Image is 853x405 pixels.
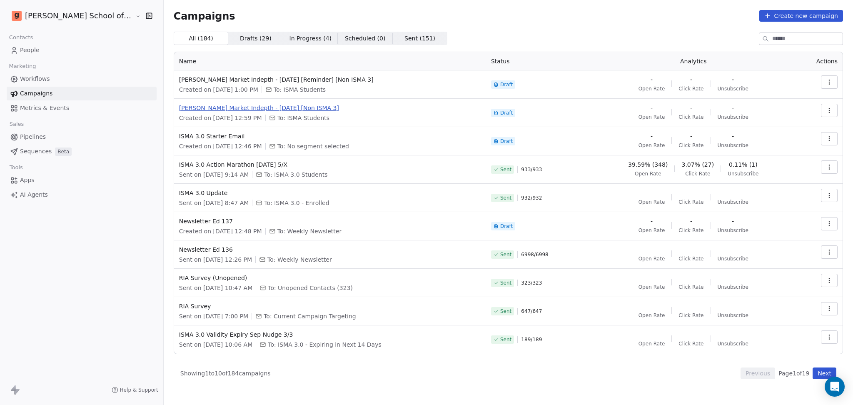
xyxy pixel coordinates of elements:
[685,170,710,177] span: Click Rate
[179,217,481,225] span: Newsletter Ed 137
[264,312,356,320] span: To: Current Campaign Targeting
[180,369,271,377] span: Showing 1 to 10 of 184 campaigns
[678,85,703,92] span: Click Rate
[639,284,665,290] span: Open Rate
[179,85,258,94] span: Created on [DATE] 1:00 PM
[486,52,590,70] th: Status
[651,217,653,225] span: -
[20,89,52,98] span: Campaigns
[813,367,836,379] button: Next
[521,251,548,258] span: 6998 / 6998
[678,227,703,234] span: Click Rate
[12,11,22,21] img: Goela%20School%20Logos%20(4).png
[404,34,435,43] span: Sent ( 151 )
[277,142,349,150] span: To: No segment selected
[179,160,481,169] span: ISMA 3.0 Action Marathon [DATE] 5/X
[500,166,511,173] span: Sent
[635,170,661,177] span: Open Rate
[718,85,748,92] span: Unsubscribe
[778,369,809,377] span: Page 1 of 19
[120,387,158,393] span: Help & Support
[267,255,332,264] span: To: Weekly Newsletter
[678,312,703,319] span: Click Rate
[20,190,48,199] span: AI Agents
[639,199,665,205] span: Open Rate
[179,245,481,254] span: Newsletter Ed 136
[639,114,665,120] span: Open Rate
[651,75,653,84] span: -
[500,110,513,116] span: Draft
[690,75,692,84] span: -
[678,114,703,120] span: Click Rate
[268,340,382,349] span: To: ISMA 3.0 - Expiring in Next 14 Days
[179,189,481,197] span: ISMA 3.0 Update
[797,52,843,70] th: Actions
[639,142,665,149] span: Open Rate
[732,104,734,112] span: -
[20,176,35,185] span: Apps
[55,147,72,156] span: Beta
[678,255,703,262] span: Click Rate
[728,170,758,177] span: Unsubscribe
[179,104,481,112] span: [PERSON_NAME] Market Indepth - [DATE] [Non ISMA 3]
[759,10,843,22] button: Create new campaign
[590,52,797,70] th: Analytics
[179,114,262,122] span: Created on [DATE] 12:59 PM
[718,255,748,262] span: Unsubscribe
[277,227,342,235] span: To: Weekly Newsletter
[678,142,703,149] span: Click Rate
[732,132,734,140] span: -
[179,330,481,339] span: ISMA 3.0 Validity Expiry Sep Nudge 3/3
[7,72,157,86] a: Workflows
[500,195,511,201] span: Sent
[521,336,542,343] span: 189 / 189
[732,75,734,84] span: -
[678,340,703,347] span: Click Rate
[678,284,703,290] span: Click Rate
[268,284,353,292] span: To: Unopened Contacts (323)
[7,188,157,202] a: AI Agents
[500,280,511,286] span: Sent
[690,217,692,225] span: -
[240,34,272,43] span: Drafts ( 29 )
[6,118,27,130] span: Sales
[521,195,542,201] span: 932 / 932
[5,31,37,44] span: Contacts
[7,173,157,187] a: Apps
[174,10,235,22] span: Campaigns
[639,227,665,234] span: Open Rate
[274,85,326,94] span: To: ISMA Students
[179,312,248,320] span: Sent on [DATE] 7:00 PM
[639,255,665,262] span: Open Rate
[179,227,262,235] span: Created on [DATE] 12:48 PM
[179,302,481,310] span: RIA Survey
[7,43,157,57] a: People
[264,170,327,179] span: To: ISMA 3.0 Students
[718,199,748,205] span: Unsubscribe
[10,9,130,23] button: [PERSON_NAME] School of Finance LLP
[20,46,40,55] span: People
[521,166,542,173] span: 933 / 933
[718,227,748,234] span: Unsubscribe
[20,132,46,141] span: Pipelines
[20,147,52,156] span: Sequences
[7,145,157,158] a: SequencesBeta
[741,367,775,379] button: Previous
[6,161,26,174] span: Tools
[678,199,703,205] span: Click Rate
[179,75,481,84] span: [PERSON_NAME] Market Indepth - [DATE] [Reminder] [Non ISMA 3]
[179,340,252,349] span: Sent on [DATE] 10:06 AM
[179,170,249,179] span: Sent on [DATE] 9:14 AM
[20,104,69,112] span: Metrics & Events
[639,340,665,347] span: Open Rate
[277,114,329,122] span: To: ISMA Students
[112,387,158,393] a: Help & Support
[179,199,249,207] span: Sent on [DATE] 8:47 AM
[825,377,845,397] div: Open Intercom Messenger
[718,340,748,347] span: Unsubscribe
[521,280,542,286] span: 323 / 323
[20,75,50,83] span: Workflows
[651,104,653,112] span: -
[179,274,481,282] span: RIA Survey (Unopened)
[500,336,511,343] span: Sent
